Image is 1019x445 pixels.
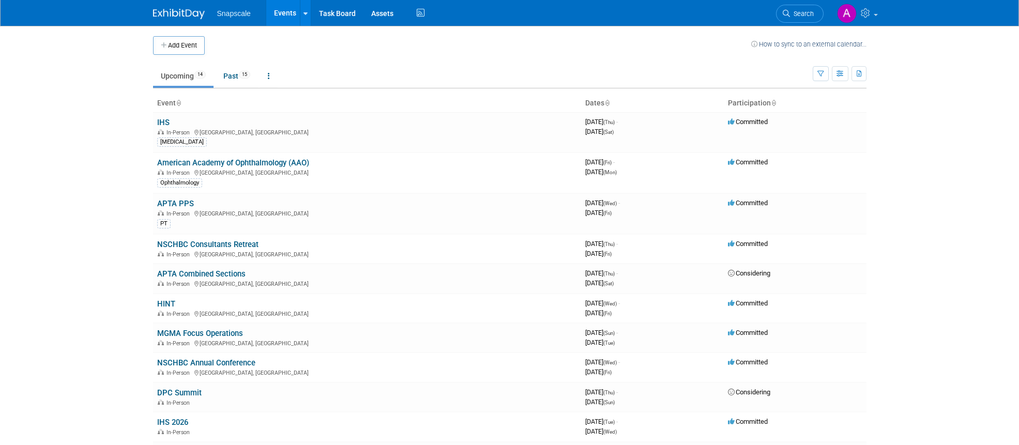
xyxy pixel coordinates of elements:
[166,370,193,376] span: In-Person
[603,129,614,135] span: (Sat)
[166,129,193,136] span: In-Person
[166,429,193,436] span: In-Person
[618,199,620,207] span: -
[728,240,768,248] span: Committed
[585,269,618,277] span: [DATE]
[585,398,615,406] span: [DATE]
[585,358,620,366] span: [DATE]
[585,329,618,336] span: [DATE]
[790,10,814,18] span: Search
[603,170,617,175] span: (Mon)
[603,301,617,306] span: (Wed)
[618,358,620,366] span: -
[166,400,193,406] span: In-Person
[603,281,614,286] span: (Sat)
[157,118,170,127] a: IHS
[153,66,214,86] a: Upcoming14
[603,400,615,405] span: (Sun)
[158,370,164,375] img: In-Person Event
[728,329,768,336] span: Committed
[603,419,615,425] span: (Tue)
[153,95,581,112] th: Event
[158,129,164,134] img: In-Person Event
[157,329,243,338] a: MGMA Focus Operations
[616,118,618,126] span: -
[585,128,614,135] span: [DATE]
[157,178,202,188] div: Ophthalmology
[153,36,205,55] button: Add Event
[585,168,617,176] span: [DATE]
[585,418,618,425] span: [DATE]
[603,360,617,365] span: (Wed)
[603,201,617,206] span: (Wed)
[157,339,577,347] div: [GEOGRAPHIC_DATA], [GEOGRAPHIC_DATA]
[157,309,577,317] div: [GEOGRAPHIC_DATA], [GEOGRAPHIC_DATA]
[603,251,612,257] span: (Fri)
[158,251,164,256] img: In-Person Event
[585,158,615,166] span: [DATE]
[585,427,617,435] span: [DATE]
[585,250,612,257] span: [DATE]
[585,388,618,396] span: [DATE]
[158,311,164,316] img: In-Person Event
[585,199,620,207] span: [DATE]
[585,368,612,376] span: [DATE]
[603,370,612,375] span: (Fri)
[166,210,193,217] span: In-Person
[153,9,205,19] img: ExhibitDay
[603,390,615,395] span: (Thu)
[728,269,770,277] span: Considering
[618,299,620,307] span: -
[728,118,768,126] span: Committed
[616,418,618,425] span: -
[751,40,866,48] a: How to sync to an external calendar...
[603,311,612,316] span: (Fri)
[239,71,250,79] span: 15
[216,66,258,86] a: Past15
[585,209,612,217] span: [DATE]
[157,219,171,228] div: PT
[217,9,251,18] span: Snapscale
[157,418,188,427] a: IHS 2026
[157,279,577,287] div: [GEOGRAPHIC_DATA], [GEOGRAPHIC_DATA]
[728,358,768,366] span: Committed
[157,158,309,167] a: American Academy of Ophthalmology (AAO)
[728,158,768,166] span: Committed
[157,199,194,208] a: APTA PPS
[158,210,164,216] img: In-Person Event
[194,71,206,79] span: 14
[603,210,612,216] span: (Fri)
[166,170,193,176] span: In-Person
[157,299,175,309] a: HINT
[585,339,615,346] span: [DATE]
[157,137,207,147] div: [MEDICAL_DATA]
[157,168,577,176] div: [GEOGRAPHIC_DATA], [GEOGRAPHIC_DATA]
[728,388,770,396] span: Considering
[176,99,181,107] a: Sort by Event Name
[585,240,618,248] span: [DATE]
[616,329,618,336] span: -
[158,170,164,175] img: In-Person Event
[166,251,193,258] span: In-Person
[158,340,164,345] img: In-Person Event
[724,95,866,112] th: Participation
[776,5,824,23] a: Search
[157,128,577,136] div: [GEOGRAPHIC_DATA], [GEOGRAPHIC_DATA]
[166,311,193,317] span: In-Person
[585,279,614,287] span: [DATE]
[728,418,768,425] span: Committed
[616,388,618,396] span: -
[603,330,615,336] span: (Sun)
[585,309,612,317] span: [DATE]
[157,388,202,397] a: DPC Summit
[604,99,610,107] a: Sort by Start Date
[771,99,776,107] a: Sort by Participation Type
[157,368,577,376] div: [GEOGRAPHIC_DATA], [GEOGRAPHIC_DATA]
[603,119,615,125] span: (Thu)
[837,4,857,23] img: Alex Corrigan
[603,241,615,247] span: (Thu)
[728,299,768,307] span: Committed
[157,209,577,217] div: [GEOGRAPHIC_DATA], [GEOGRAPHIC_DATA]
[157,358,255,367] a: NSCHBC Annual Conference
[157,269,246,279] a: APTA Combined Sections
